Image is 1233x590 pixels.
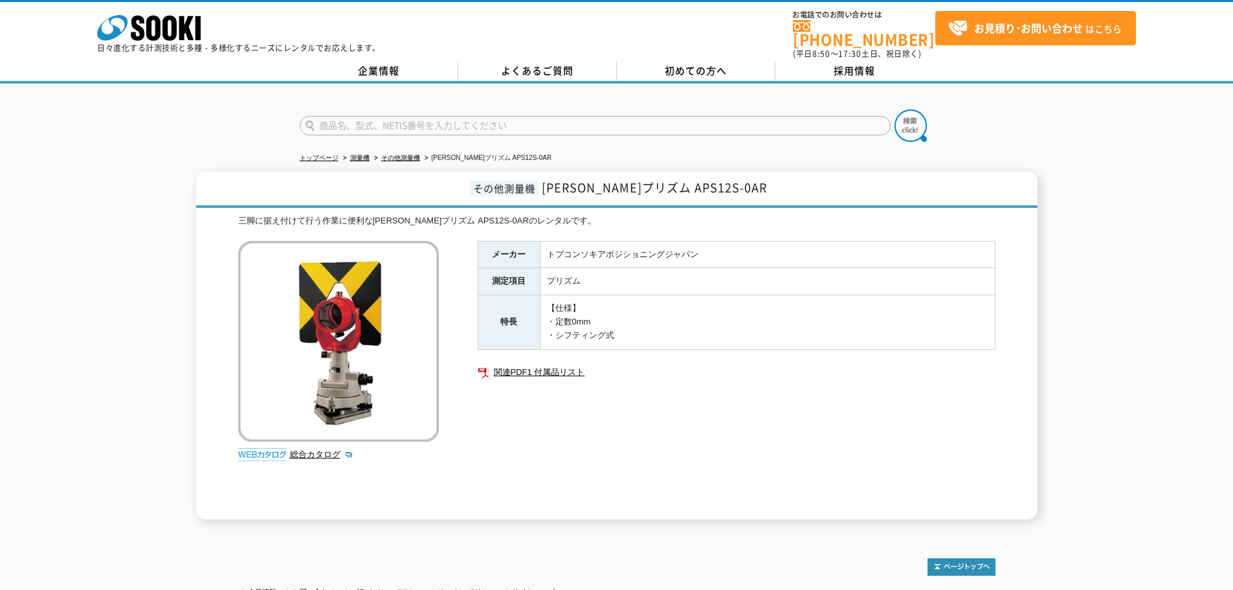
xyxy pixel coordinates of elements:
[458,62,617,81] a: よくあるご質問
[238,241,439,442] img: 一素子プリズム APS12S-0AR
[665,63,727,78] span: 初めての方へ
[238,214,995,228] div: 三脚に据え付けて行う作業に便利な[PERSON_NAME]プリズム APS12S-0ARのレンタルです。
[422,152,552,165] li: [PERSON_NAME]プリズム APS12S-0AR
[478,364,995,381] a: 関連PDF1 付属品リスト
[97,44,381,52] p: 日々進化する計測技術と多種・多様化するニーズにレンタルでお応えします。
[381,154,420,161] a: その他測量機
[974,20,1083,36] strong: お見積り･お問い合わせ
[300,116,891,135] input: 商品名、型式、NETIS番号を入力してください
[948,19,1122,38] span: はこちら
[793,11,935,19] span: お電話でのお問い合わせは
[793,48,921,60] span: (平日 ～ 土日、祝日除く)
[894,109,927,142] img: btn_search.png
[542,179,767,196] span: [PERSON_NAME]プリズム APS12S-0AR
[793,20,935,47] a: [PHONE_NUMBER]
[617,62,775,81] a: 初めての方へ
[350,154,370,161] a: 測量機
[478,241,540,268] th: メーカー
[838,48,861,60] span: 17:30
[478,268,540,295] th: 測定項目
[935,11,1136,45] a: お見積り･お問い合わせはこちら
[238,448,287,461] img: webカタログ
[478,295,540,349] th: 特長
[812,48,830,60] span: 8:50
[928,558,995,576] img: トップページへ
[300,154,339,161] a: トップページ
[775,62,934,81] a: 採用情報
[290,449,353,459] a: 総合カタログ
[540,241,995,268] td: トプコンソキアポジショニングジャパン
[470,181,539,196] span: その他測量機
[540,295,995,349] td: 【仕様】 ・定数0mm ・シフティング式
[540,268,995,295] td: プリズム
[300,62,458,81] a: 企業情報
